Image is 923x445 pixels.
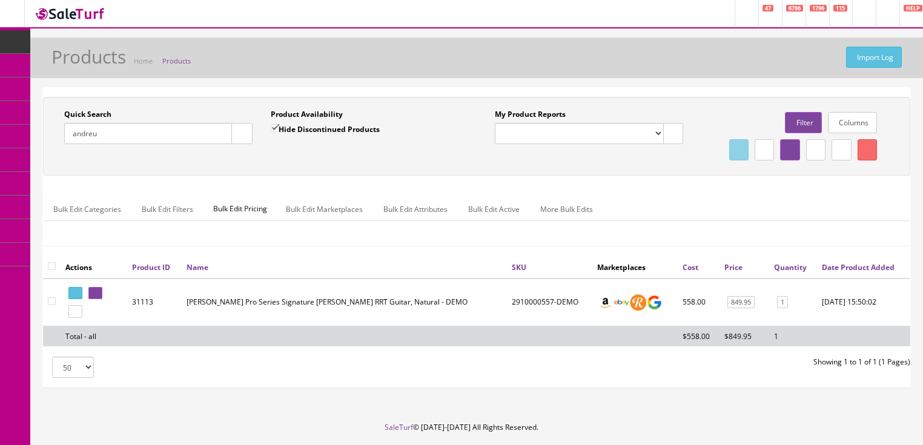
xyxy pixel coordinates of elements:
span: 6786 [786,5,803,12]
a: Price [724,262,743,272]
td: 2910000557-DEMO [507,279,592,326]
a: Cost [683,262,698,272]
a: Import Log [846,47,902,68]
th: Actions [61,256,127,278]
input: Search [64,123,232,144]
img: amazon [597,294,614,311]
a: Filter [785,112,821,133]
td: 1 [769,326,817,346]
td: $558.00 [678,326,720,346]
td: $849.95 [720,326,769,346]
input: Hide Discontinued Products [271,124,279,132]
a: Product ID [132,262,170,272]
td: 31113 [127,279,182,326]
a: Products [162,56,191,65]
a: 1 [777,296,788,309]
td: 558.00 [678,279,720,326]
th: Marketplaces [592,256,678,278]
h1: Products [51,47,126,67]
label: Quick Search [64,109,111,120]
a: SKU [512,262,526,272]
img: google_shopping [646,294,663,311]
a: Name [187,262,208,272]
a: 849.95 [727,296,755,309]
a: Bulk Edit Active [458,197,529,221]
img: reverb [630,294,646,311]
span: 115 [833,5,847,12]
img: ebay [614,294,630,311]
td: Total - all [61,326,127,346]
a: Columns [828,112,877,133]
a: SaleTurf [385,422,413,432]
td: 2022-08-09 15:50:02 [817,279,910,326]
a: Home [134,56,153,65]
a: Bulk Edit Filters [132,197,203,221]
a: Bulk Edit Categories [44,197,131,221]
img: SaleTurf [34,5,107,22]
a: More Bulk Edits [531,197,603,221]
a: Date Product Added [822,262,895,272]
span: 1796 [810,5,827,12]
a: Bulk Edit Attributes [374,197,457,221]
span: HELP [904,5,922,12]
span: 47 [763,5,773,12]
td: Jackson Pro Series Signature Christian Andreu Rhoads RRT Guitar, Natural - DEMO [182,279,507,326]
a: Quantity [774,262,807,272]
a: Bulk Edit Marketplaces [276,197,372,221]
span: Bulk Edit Pricing [204,197,276,220]
label: My Product Reports [495,109,566,120]
div: Showing 1 to 1 of 1 (1 Pages) [477,357,919,368]
label: Hide Discontinued Products [271,123,380,135]
label: Product Availability [271,109,343,120]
